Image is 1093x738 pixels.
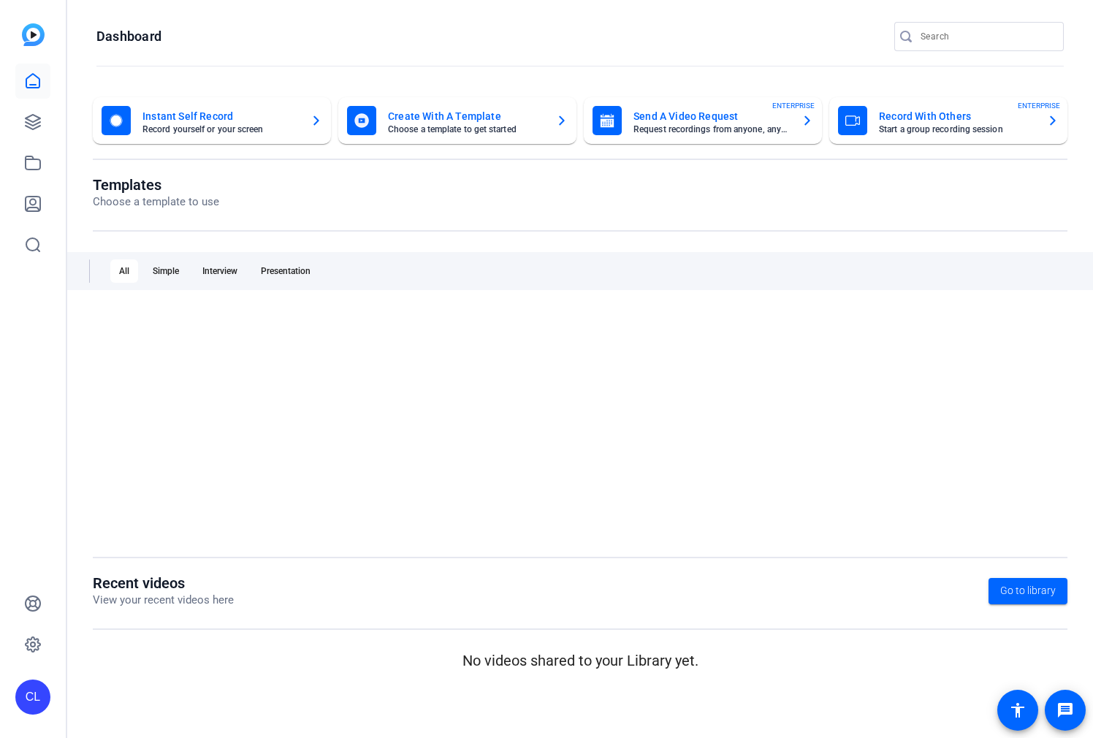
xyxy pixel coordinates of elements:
[194,259,246,283] div: Interview
[110,259,138,283] div: All
[772,100,815,111] span: ENTERPRISE
[1018,100,1060,111] span: ENTERPRISE
[338,97,576,144] button: Create With A TemplateChoose a template to get started
[93,650,1067,672] p: No videos shared to your Library yet.
[96,28,161,45] h1: Dashboard
[1056,701,1074,719] mat-icon: message
[144,259,188,283] div: Simple
[921,28,1052,45] input: Search
[829,97,1067,144] button: Record With OthersStart a group recording sessionENTERPRISE
[142,107,299,125] mat-card-title: Instant Self Record
[93,592,234,609] p: View your recent videos here
[989,578,1067,604] a: Go to library
[15,680,50,715] div: CL
[633,107,790,125] mat-card-title: Send A Video Request
[93,176,219,194] h1: Templates
[633,125,790,134] mat-card-subtitle: Request recordings from anyone, anywhere
[388,125,544,134] mat-card-subtitle: Choose a template to get started
[93,574,234,592] h1: Recent videos
[93,194,219,210] p: Choose a template to use
[22,23,45,46] img: blue-gradient.svg
[142,125,299,134] mat-card-subtitle: Record yourself or your screen
[1009,701,1027,719] mat-icon: accessibility
[252,259,319,283] div: Presentation
[879,107,1035,125] mat-card-title: Record With Others
[1000,583,1056,598] span: Go to library
[93,97,331,144] button: Instant Self RecordRecord yourself or your screen
[388,107,544,125] mat-card-title: Create With A Template
[584,97,822,144] button: Send A Video RequestRequest recordings from anyone, anywhereENTERPRISE
[879,125,1035,134] mat-card-subtitle: Start a group recording session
